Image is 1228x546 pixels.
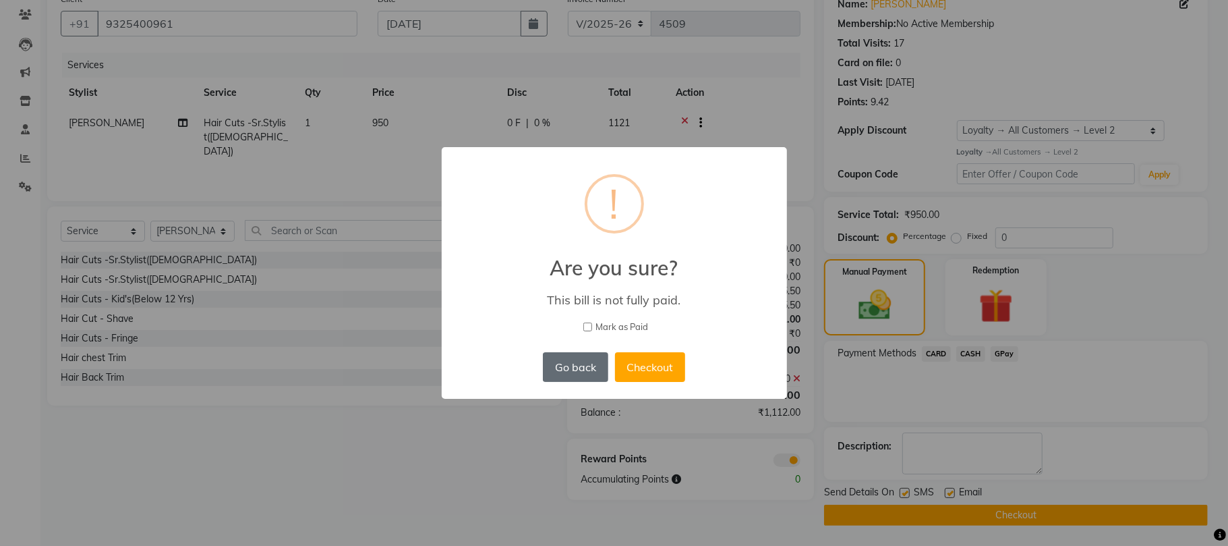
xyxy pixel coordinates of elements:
button: Checkout [615,352,685,382]
span: Mark as Paid [595,321,648,334]
button: Go back [543,352,608,382]
h2: Are you sure? [442,240,787,280]
input: Mark as Paid [583,323,592,331]
div: This bill is not fully paid. [461,292,767,308]
div: ! [610,177,619,231]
